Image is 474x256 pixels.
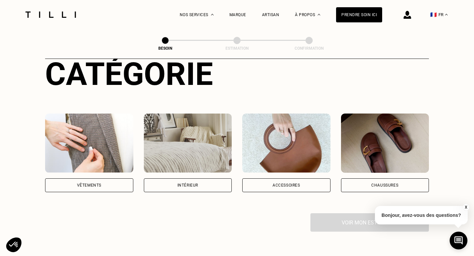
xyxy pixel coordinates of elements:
[144,114,232,173] img: Intérieur
[371,183,398,187] div: Chaussures
[77,183,101,187] div: Vêtements
[45,56,429,92] div: Catégorie
[211,14,214,15] img: Menu déroulant
[404,11,411,19] img: icône connexion
[132,46,198,51] div: Besoin
[341,114,429,173] img: Chaussures
[229,13,246,17] a: Marque
[45,114,133,173] img: Vêtements
[276,46,342,51] div: Confirmation
[177,183,198,187] div: Intérieur
[375,206,468,224] p: Bonjour, avez-vous des questions?
[23,12,78,18] img: Logo du service de couturière Tilli
[430,12,437,18] span: 🇫🇷
[462,204,469,211] button: X
[336,7,382,22] a: Prendre soin ici
[273,183,300,187] div: Accessoires
[318,14,320,15] img: Menu déroulant à propos
[204,46,270,51] div: Estimation
[242,114,330,173] img: Accessoires
[445,14,448,15] img: menu déroulant
[262,13,279,17] a: Artisan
